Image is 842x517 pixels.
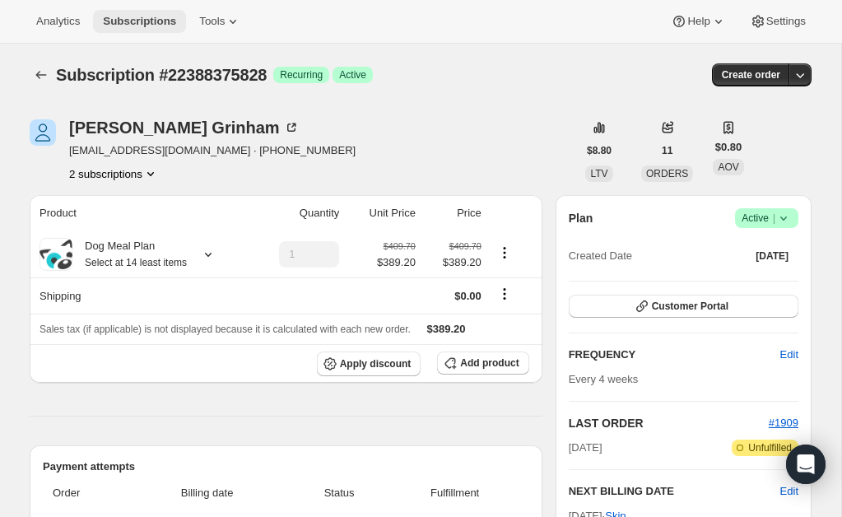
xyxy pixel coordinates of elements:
span: Create order [722,68,780,82]
th: Product [30,195,249,231]
span: LTV [590,168,607,179]
span: Analytics [36,15,80,28]
span: $0.80 [715,139,742,156]
span: Subscription #22388375828 [56,66,267,84]
span: [EMAIL_ADDRESS][DOMAIN_NAME] · [PHONE_NUMBER] [69,142,356,159]
img: product img [40,240,72,269]
small: $409.70 [384,241,416,251]
div: Dog Meal Plan [72,238,187,271]
button: Customer Portal [569,295,798,318]
span: $389.20 [377,254,416,271]
button: Settings [740,10,816,33]
span: Status [298,485,381,501]
span: Tools [199,15,225,28]
button: Tools [189,10,251,33]
div: [PERSON_NAME] Grinham [69,119,300,136]
button: Product actions [491,244,518,262]
span: [DATE] [756,249,789,263]
h2: FREQUENCY [569,347,780,363]
th: Quantity [249,195,344,231]
span: AOV [718,161,738,173]
button: Subscriptions [93,10,186,33]
button: Apply discount [317,352,421,376]
h2: Payment attempts [43,459,529,475]
span: Sales tax (if applicable) is not displayed because it is calculated with each new order. [40,324,411,335]
a: #1909 [769,417,798,429]
th: Price [421,195,486,231]
button: Edit [770,342,808,368]
th: Shipping [30,277,249,314]
span: [DATE] [569,440,602,456]
button: Subscriptions [30,63,53,86]
h2: Plan [569,210,593,226]
span: Created Date [569,248,632,264]
span: Billing date [127,485,288,501]
button: Create order [712,63,790,86]
small: Select at 14 least items [85,257,187,268]
button: Help [661,10,736,33]
small: $409.70 [449,241,481,251]
span: Recurring [280,68,323,82]
button: 11 [652,139,682,162]
button: $8.80 [577,139,621,162]
span: 11 [662,144,672,157]
span: $8.80 [587,144,612,157]
div: Open Intercom Messenger [786,445,826,484]
span: $389.20 [426,254,481,271]
th: Unit Price [344,195,421,231]
span: Settings [766,15,806,28]
button: Add product [437,352,528,375]
span: Apply discount [340,357,412,370]
span: $389.20 [427,323,466,335]
h2: NEXT BILLING DATE [569,483,780,500]
th: Order [43,475,122,511]
span: Fulfillment [391,485,519,501]
span: | [773,212,775,225]
button: Shipping actions [491,285,518,303]
span: Subscriptions [103,15,176,28]
span: $0.00 [454,290,481,302]
span: ORDERS [646,168,688,179]
button: #1909 [769,415,798,431]
span: Active [742,210,792,226]
span: Active [339,68,366,82]
span: Every 4 weeks [569,373,639,385]
span: Customer Portal [652,300,728,313]
span: Help [687,15,709,28]
button: Product actions [69,165,159,182]
span: Edit [780,347,798,363]
button: Edit [780,483,798,500]
button: [DATE] [746,245,798,268]
span: Sebastian Grinham [30,119,56,146]
span: Add product [460,356,519,370]
span: Unfulfilled [748,441,792,454]
h2: LAST ORDER [569,415,769,431]
button: Analytics [26,10,90,33]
